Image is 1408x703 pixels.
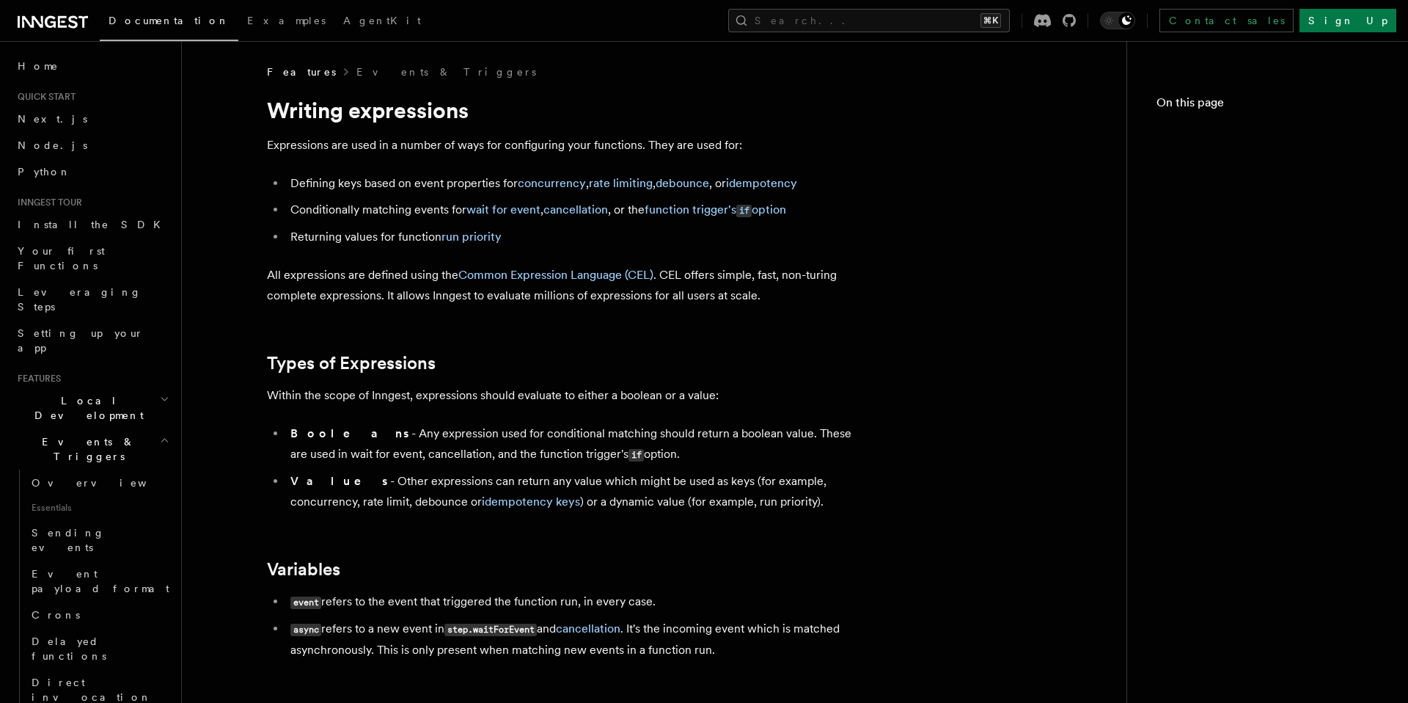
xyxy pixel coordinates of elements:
a: idempotency keys [482,495,580,509]
button: Local Development [12,387,172,429]
span: Leveraging Steps [18,286,142,313]
code: step.waitForEvent [444,624,537,636]
span: Local Development [12,393,160,423]
span: Setting up your app [18,327,144,354]
a: Node.js [12,132,172,159]
code: async [290,624,321,636]
a: Types of Expressions [267,353,436,374]
a: Home [12,53,172,79]
a: Your first Functions [12,238,172,279]
span: Python [18,166,71,178]
a: Leveraging Steps [12,279,172,320]
a: run priority [441,230,502,244]
li: - Any expression used for conditional matching should return a boolean value. These are used in w... [286,423,854,465]
li: Returning values for function [286,227,854,247]
span: Examples [247,15,326,26]
span: Documentation [109,15,230,26]
a: cancellation [556,622,620,635]
button: Search...⌘K [728,9,1010,32]
span: Home [18,59,59,73]
p: Expressions are used in a number of ways for configuring your functions. They are used for: [267,135,854,156]
li: refers to the event that triggered the function run, in every case. [286,591,854,613]
li: Defining keys based on event properties for , , , or [286,173,854,194]
a: Sending events [26,520,172,561]
span: Event payload format [32,568,169,594]
li: refers to a new event in and . It's the incoming event which is matched asynchronously. This is o... [286,619,854,660]
span: Next.js [18,113,87,125]
a: function trigger'sifoption [645,203,786,216]
a: debounce [656,176,709,190]
a: concurrency [518,176,586,190]
p: All expressions are defined using the . CEL offers simple, fast, non-turing complete expressions.... [267,265,854,306]
h1: Writing expressions [267,97,854,123]
span: Direct invocation [32,677,152,703]
li: - Other expressions can return any value which might be used as keys (for example, concurrency, r... [286,471,854,512]
span: Features [12,373,61,385]
code: event [290,597,321,609]
a: Overview [26,470,172,496]
span: Crons [32,609,80,621]
a: Variables [267,559,340,580]
a: Crons [26,602,172,628]
span: Your first Functions [18,245,105,272]
code: if [736,205,752,217]
span: Features [267,65,336,79]
a: Install the SDK [12,211,172,238]
span: Delayed functions [32,635,106,662]
span: Overview [32,477,183,489]
span: Events & Triggers [12,434,160,464]
span: Install the SDK [18,219,169,230]
button: Toggle dark mode [1100,12,1135,29]
a: idempotency [726,176,797,190]
a: Events & Triggers [356,65,536,79]
a: AgentKit [334,4,430,40]
code: if [628,449,644,462]
a: Sign Up [1299,9,1396,32]
a: rate limiting [589,176,653,190]
strong: Booleans [290,426,411,440]
a: wait for event [466,203,540,216]
span: Essentials [26,496,172,520]
p: Within the scope of Inngest, expressions should evaluate to either a boolean or a value: [267,385,854,406]
li: Conditionally matching events for , , or the [286,200,854,221]
span: Quick start [12,91,76,103]
a: Setting up your app [12,320,172,361]
span: Inngest tour [12,197,82,208]
a: Contact sales [1159,9,1294,32]
strong: Values [290,474,390,488]
a: Common Expression Language (CEL) [458,268,653,282]
a: cancellation [543,203,608,216]
a: Delayed functions [26,628,172,669]
span: AgentKit [343,15,421,26]
a: Event payload format [26,561,172,602]
button: Events & Triggers [12,429,172,470]
span: Node.js [18,139,87,151]
span: Sending events [32,527,105,553]
h4: On this page [1156,94,1379,117]
kbd: ⌘K [980,13,1001,28]
a: Documentation [100,4,238,41]
a: Python [12,159,172,185]
a: Next.js [12,106,172,132]
a: Examples [238,4,334,40]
